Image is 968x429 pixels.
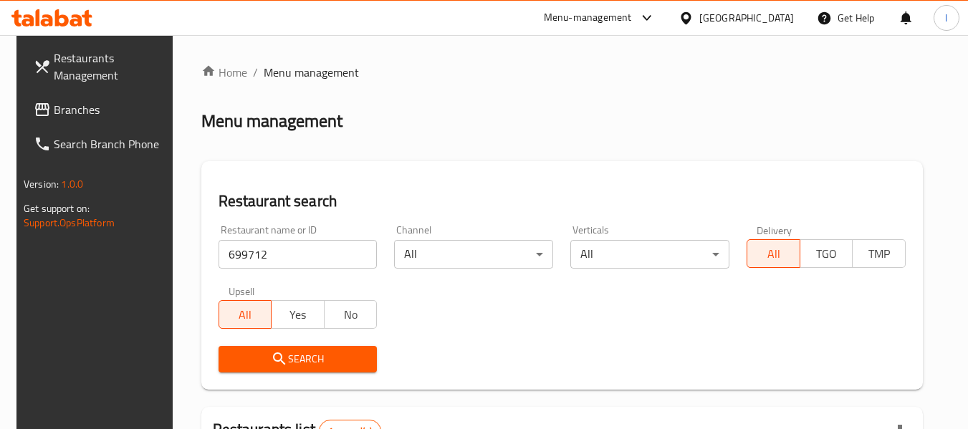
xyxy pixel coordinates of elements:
[264,64,359,81] span: Menu management
[230,350,366,368] span: Search
[54,49,167,84] span: Restaurants Management
[219,346,378,372] button: Search
[253,64,258,81] li: /
[24,213,115,232] a: Support.OpsPlatform
[945,10,947,26] span: l
[219,191,906,212] h2: Restaurant search
[277,304,319,325] span: Yes
[858,244,900,264] span: TMP
[800,239,853,268] button: TGO
[54,135,167,153] span: Search Branch Phone
[544,9,632,26] div: Menu-management
[201,110,342,132] h2: Menu management
[24,175,59,193] span: Version:
[699,10,794,26] div: [GEOGRAPHIC_DATA]
[22,127,178,161] a: Search Branch Phone
[394,240,553,269] div: All
[806,244,848,264] span: TGO
[219,240,378,269] input: Search for restaurant name or ID..
[570,240,729,269] div: All
[852,239,906,268] button: TMP
[324,300,378,329] button: No
[22,41,178,92] a: Restaurants Management
[747,239,800,268] button: All
[22,92,178,127] a: Branches
[753,244,795,264] span: All
[229,286,255,296] label: Upsell
[61,175,83,193] span: 1.0.0
[225,304,267,325] span: All
[201,64,923,81] nav: breadcrumb
[330,304,372,325] span: No
[219,300,272,329] button: All
[757,225,792,235] label: Delivery
[201,64,247,81] a: Home
[54,101,167,118] span: Branches
[24,199,90,218] span: Get support on:
[271,300,325,329] button: Yes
